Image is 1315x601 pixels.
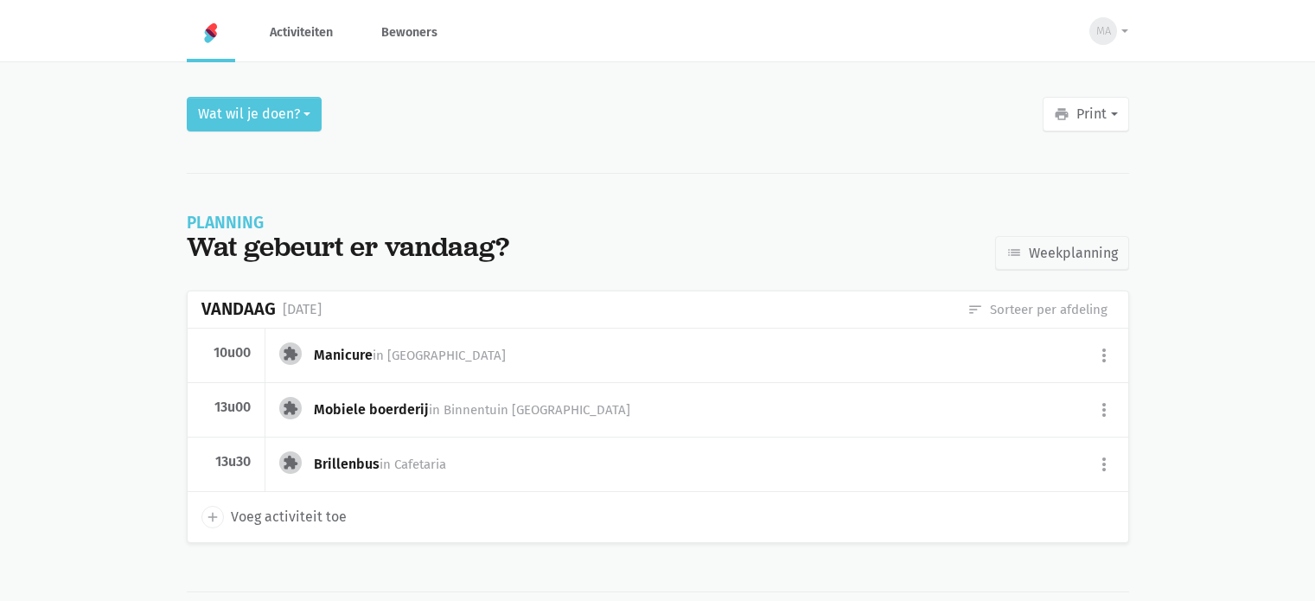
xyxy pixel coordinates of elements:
[995,236,1129,271] a: Weekplanning
[201,399,252,416] div: 13u00
[283,400,298,416] i: extension
[1006,245,1022,260] i: list
[380,457,446,472] span: in Cafetaria
[201,299,276,319] div: Vandaag
[1043,97,1128,131] button: Print
[187,97,322,131] button: Wat wil je doen?
[314,455,460,474] div: Brillenbus
[283,298,322,321] div: [DATE]
[256,3,347,61] a: Activiteiten
[283,455,298,470] i: extension
[201,506,347,528] a: add Voeg activiteit toe
[314,400,644,419] div: Mobiele boerderij
[231,506,347,528] span: Voeg activiteit toe
[967,302,983,317] i: sort
[283,346,298,361] i: extension
[1096,22,1111,40] span: MA
[429,402,630,418] span: in Binnentuin [GEOGRAPHIC_DATA]
[187,231,509,263] div: Wat gebeurt er vandaag?
[201,453,252,470] div: 13u30
[373,348,506,363] span: in [GEOGRAPHIC_DATA]
[967,300,1108,319] a: Sorteer per afdeling
[201,22,221,43] img: Home
[367,3,451,61] a: Bewoners
[187,215,509,231] div: Planning
[205,509,220,525] i: add
[1078,11,1128,51] button: MA
[201,344,252,361] div: 10u00
[314,346,520,365] div: Manicure
[1054,106,1069,122] i: print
